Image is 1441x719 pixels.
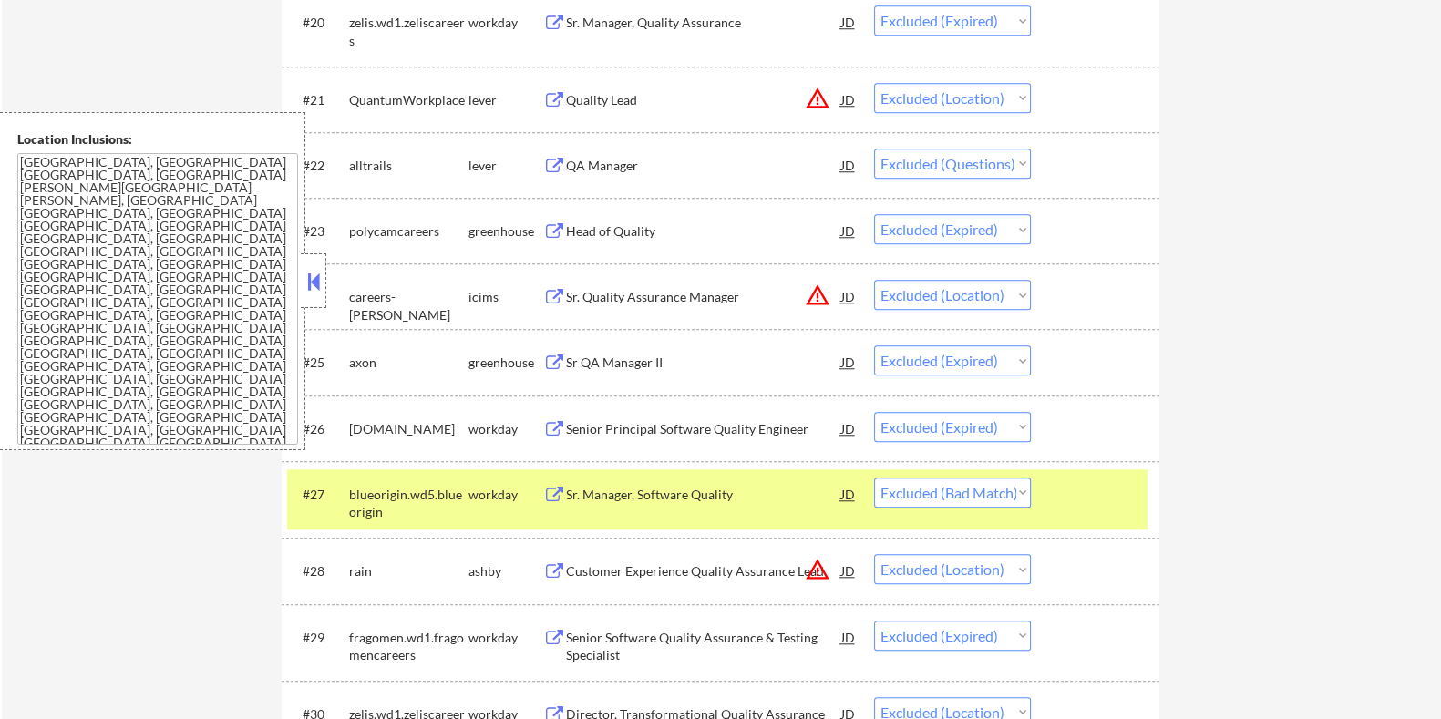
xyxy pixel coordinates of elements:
div: workday [468,629,542,647]
div: #27 [302,486,334,504]
div: JD [839,412,857,445]
button: warning_amber [804,282,829,308]
div: #28 [302,562,334,580]
div: fragomen.wd1.fragomencareers [348,629,468,664]
div: Senior Principal Software Quality Engineer [565,420,840,438]
div: blueorigin.wd5.blueorigin [348,486,468,521]
div: JD [839,280,857,313]
div: #20 [302,14,334,32]
button: warning_amber [804,86,829,111]
div: #21 [302,91,334,109]
div: axon [348,354,468,372]
div: lever [468,91,542,109]
div: Sr. Manager, Quality Assurance [565,14,840,32]
div: greenhouse [468,354,542,372]
button: warning_amber [804,557,829,582]
div: QA Manager [565,157,840,175]
div: Sr. Quality Assurance Manager [565,288,840,306]
div: JD [839,214,857,247]
div: JD [839,5,857,38]
div: greenhouse [468,222,542,241]
div: JD [839,149,857,181]
div: QuantumWorkplace [348,91,468,109]
div: rain [348,562,468,580]
div: JD [839,621,857,653]
div: Quality Lead [565,91,840,109]
div: [DOMAIN_NAME] [348,420,468,438]
div: workday [468,420,542,438]
div: JD [839,554,857,587]
div: careers-[PERSON_NAME] [348,288,468,324]
div: polycamcareers [348,222,468,241]
div: Customer Experience Quality Assurance Lead [565,562,840,580]
div: Location Inclusions: [17,130,298,149]
div: Sr. Manager, Software Quality [565,486,840,504]
div: JD [839,83,857,116]
div: #29 [302,629,334,647]
div: workday [468,486,542,504]
div: ashby [468,562,542,580]
div: JD [839,478,857,510]
div: workday [468,14,542,32]
div: JD [839,345,857,378]
div: icims [468,288,542,306]
div: alltrails [348,157,468,175]
div: lever [468,157,542,175]
div: Head of Quality [565,222,840,241]
div: Sr QA Manager II [565,354,840,372]
div: Senior Software Quality Assurance & Testing Specialist [565,629,840,664]
div: zelis.wd1.zeliscareers [348,14,468,49]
